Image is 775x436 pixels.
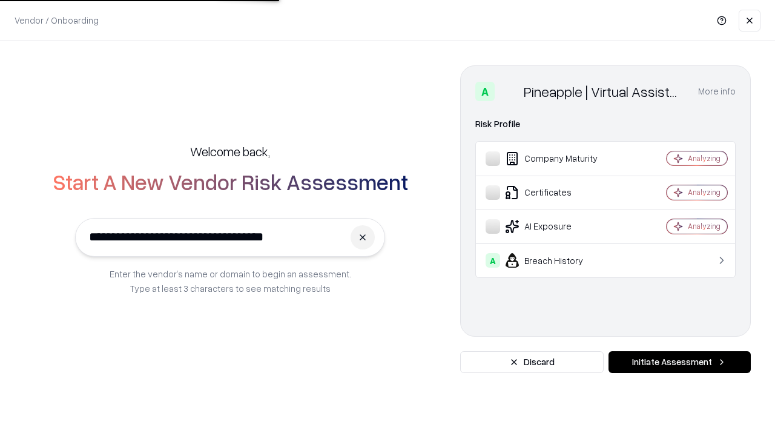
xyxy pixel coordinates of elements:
[475,117,736,131] div: Risk Profile
[524,82,684,101] div: Pineapple | Virtual Assistant Agency
[486,253,500,268] div: A
[53,170,408,194] h2: Start A New Vendor Risk Assessment
[688,153,721,163] div: Analyzing
[608,351,751,373] button: Initiate Assessment
[688,221,721,231] div: Analyzing
[688,187,721,197] div: Analyzing
[698,81,736,102] button: More info
[190,143,270,160] h5: Welcome back,
[486,219,630,234] div: AI Exposure
[460,351,604,373] button: Discard
[500,82,519,101] img: Pineapple | Virtual Assistant Agency
[475,82,495,101] div: A
[110,266,351,296] p: Enter the vendor’s name or domain to begin an assessment. Type at least 3 characters to see match...
[486,185,630,200] div: Certificates
[486,151,630,166] div: Company Maturity
[486,253,630,268] div: Breach History
[15,14,99,27] p: Vendor / Onboarding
